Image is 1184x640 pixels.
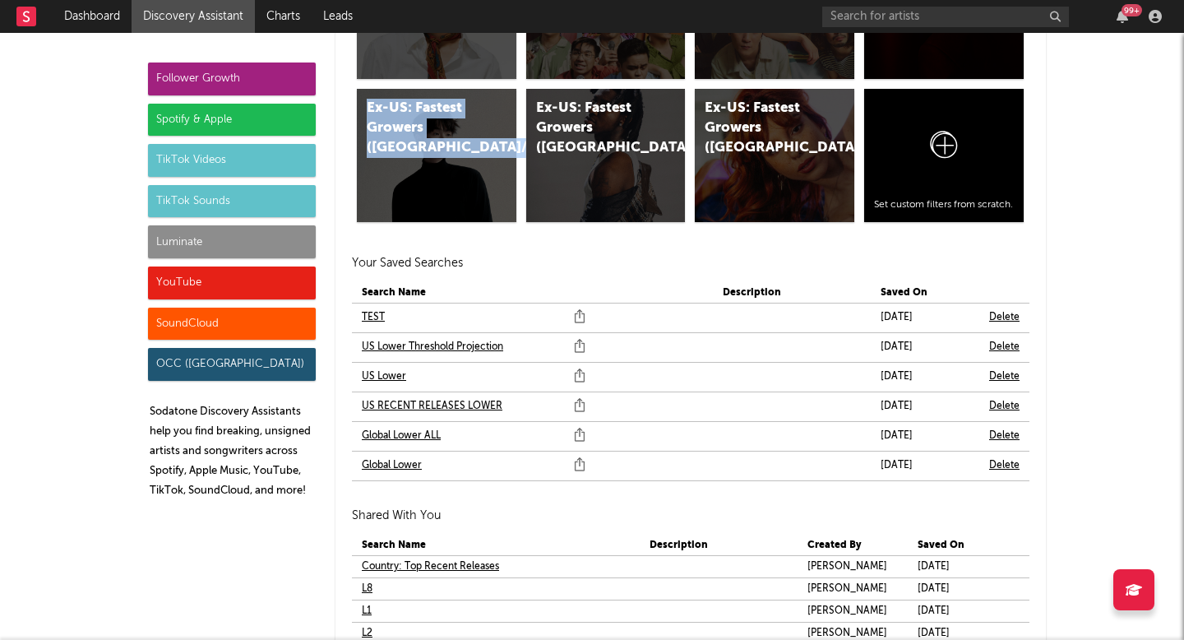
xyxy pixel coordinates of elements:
[150,402,316,501] p: Sodatone Discovery Assistants help you find breaking, unsigned artists and songwriters across Spo...
[871,451,979,480] td: [DATE]
[148,308,316,341] div: SoundCloud
[871,362,979,392] td: [DATE]
[908,577,1016,600] td: [DATE]
[871,283,979,304] th: Saved On
[979,451,1029,480] td: Delete
[1117,10,1128,23] button: 99+
[367,99,479,158] div: Ex-US: Fastest Growers ([GEOGRAPHIC_DATA]/[GEOGRAPHIC_DATA]/[GEOGRAPHIC_DATA])
[979,362,1029,392] td: Delete
[871,421,979,451] td: [DATE]
[536,99,648,158] div: Ex-US: Fastest Growers ([GEOGRAPHIC_DATA])
[362,337,503,357] a: US Lower Threshold Projection
[713,283,871,304] th: Description
[871,332,979,362] td: [DATE]
[148,185,316,218] div: TikTok Sounds
[908,536,1016,556] th: Saved On
[352,283,713,304] th: Search Name
[979,421,1029,451] td: Delete
[640,536,798,556] th: Description
[148,144,316,177] div: TikTok Videos
[979,303,1029,332] td: Delete
[148,267,316,299] div: YouTube
[871,303,979,332] td: [DATE]
[979,332,1029,362] td: Delete
[864,89,1024,222] a: Set custom filters from scratch.
[798,577,908,600] td: [PERSON_NAME]
[798,555,908,577] td: [PERSON_NAME]
[362,367,406,387] a: US Lower
[362,557,499,577] a: Country: Top Recent Releases
[148,63,316,95] div: Follower Growth
[148,104,316,137] div: Spotify & Apple
[362,308,385,327] a: TEST
[362,397,502,416] a: US RECENT RELEASES LOWER
[526,89,686,222] a: Ex-US: Fastest Growers ([GEOGRAPHIC_DATA])
[695,89,854,222] a: Ex-US: Fastest Growers ([GEOGRAPHIC_DATA])
[352,536,640,556] th: Search Name
[148,225,316,258] div: Luminate
[798,536,908,556] th: Created By
[979,392,1029,421] td: Delete
[352,253,1029,273] h2: Your Saved Searches
[357,89,516,222] a: Ex-US: Fastest Growers ([GEOGRAPHIC_DATA]/[GEOGRAPHIC_DATA]/[GEOGRAPHIC_DATA])
[798,600,908,622] td: [PERSON_NAME]
[705,99,816,158] div: Ex-US: Fastest Growers ([GEOGRAPHIC_DATA])
[822,7,1069,27] input: Search for artists
[362,579,372,599] a: L8
[362,601,372,621] a: L1
[362,426,441,446] a: Global Lower ALL
[874,198,1014,212] div: Set custom filters from scratch.
[148,348,316,381] div: OCC ([GEOGRAPHIC_DATA])
[871,392,979,421] td: [DATE]
[352,506,1029,526] h2: Shared With You
[362,456,422,475] a: Global Lower
[908,555,1016,577] td: [DATE]
[1122,4,1142,16] div: 99 +
[908,600,1016,622] td: [DATE]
